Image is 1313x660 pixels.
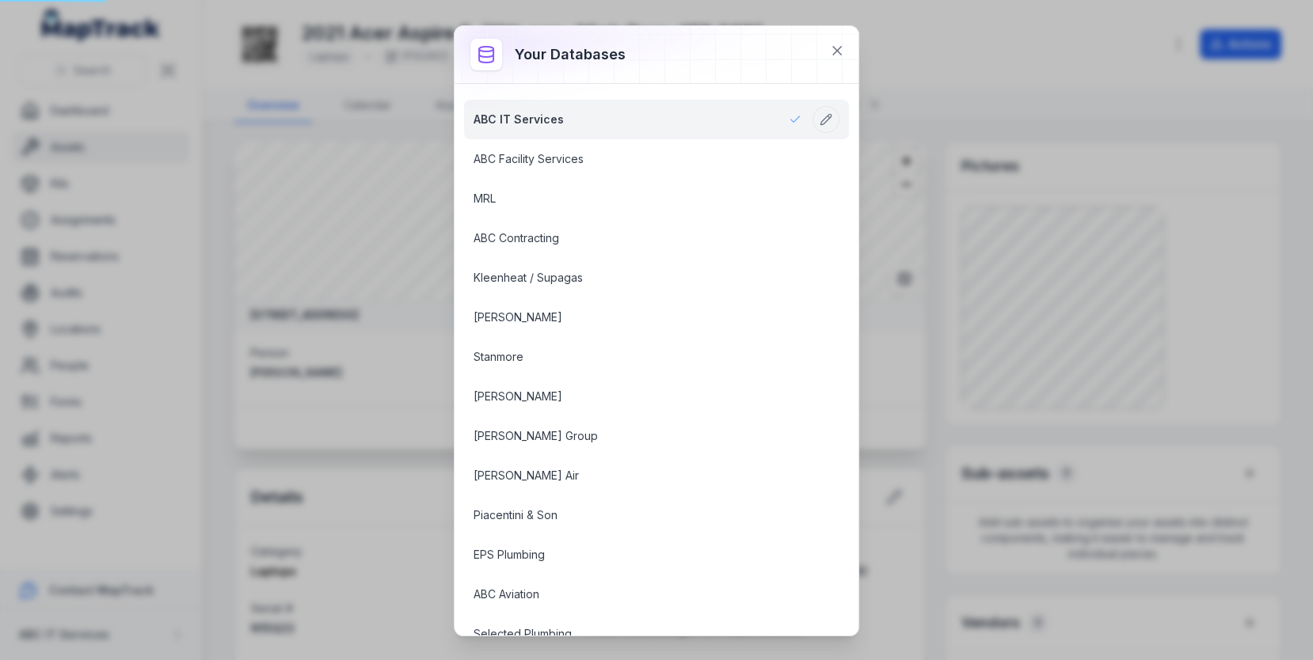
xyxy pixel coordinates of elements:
a: Piacentini & Son [474,507,801,523]
a: ABC Facility Services [474,151,801,167]
a: ABC IT Services [474,112,801,127]
a: [PERSON_NAME] Air [474,468,801,484]
a: Kleenheat / Supagas [474,270,801,286]
a: Selected Plumbing [474,626,801,642]
a: ABC Aviation [474,586,801,602]
a: MRL [474,191,801,207]
a: [PERSON_NAME] [474,309,801,325]
h3: Your databases [515,44,626,66]
a: Stanmore [474,349,801,365]
a: [PERSON_NAME] Group [474,428,801,444]
a: ABC Contracting [474,230,801,246]
a: EPS Plumbing [474,547,801,563]
a: [PERSON_NAME] [474,389,801,404]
